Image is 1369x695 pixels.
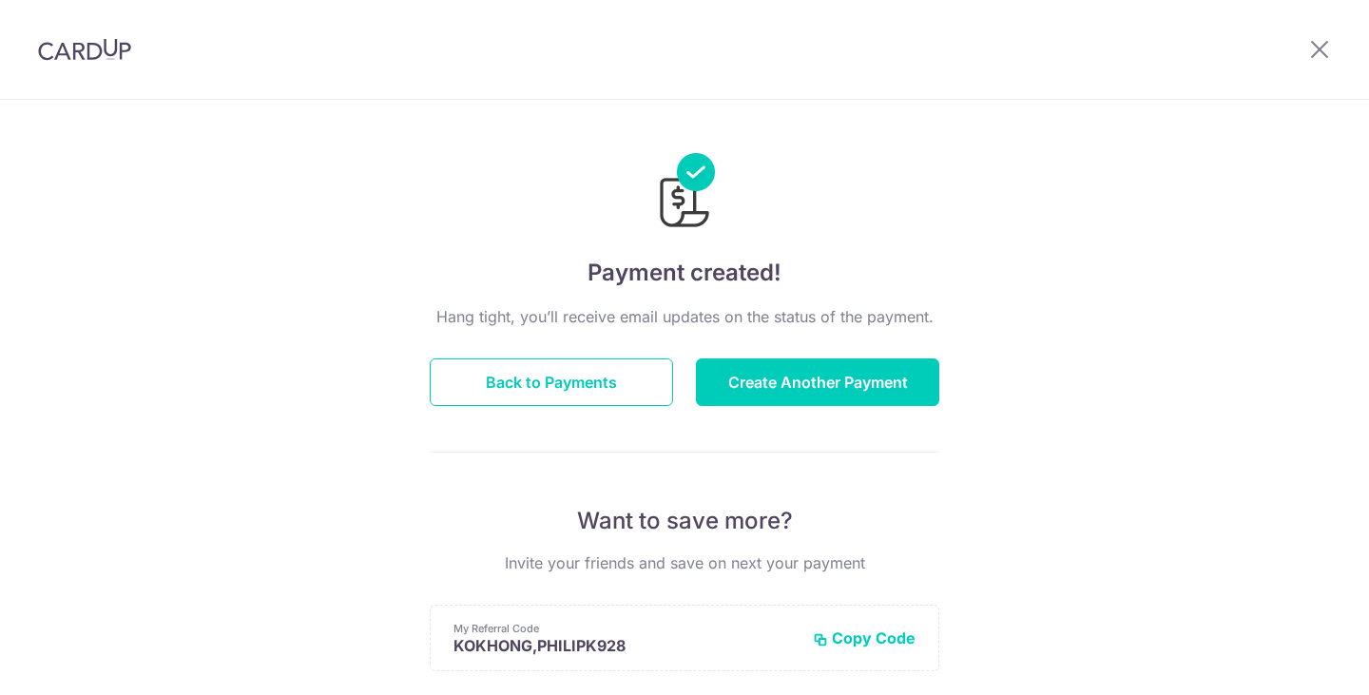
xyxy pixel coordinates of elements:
[453,636,798,655] p: KOKHONG,PHILIPK928
[696,358,939,406] button: Create Another Payment
[430,551,939,574] p: Invite your friends and save on next your payment
[430,506,939,536] p: Want to save more?
[38,38,131,61] img: CardUp
[430,358,673,406] button: Back to Payments
[430,305,939,328] p: Hang tight, you’ll receive email updates on the status of the payment.
[813,628,916,647] button: Copy Code
[430,256,939,290] h4: Payment created!
[453,621,798,636] p: My Referral Code
[654,153,715,233] img: Payments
